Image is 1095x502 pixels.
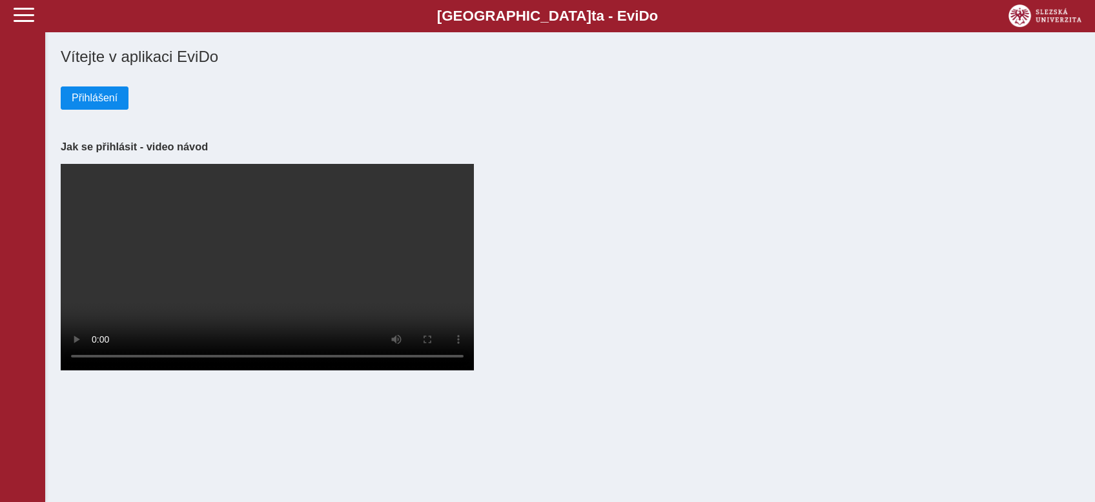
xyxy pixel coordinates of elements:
img: logo_web_su.png [1008,5,1081,27]
h1: Vítejte v aplikaci EviDo [61,48,1080,66]
video: Your browser does not support the video tag. [61,164,474,370]
button: Přihlášení [61,86,128,110]
span: Přihlášení [72,92,118,104]
span: D [639,8,649,24]
b: [GEOGRAPHIC_DATA] a - Evi [39,8,1056,25]
h3: Jak se přihlásit - video návod [61,141,1080,153]
span: o [650,8,659,24]
span: t [591,8,596,24]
